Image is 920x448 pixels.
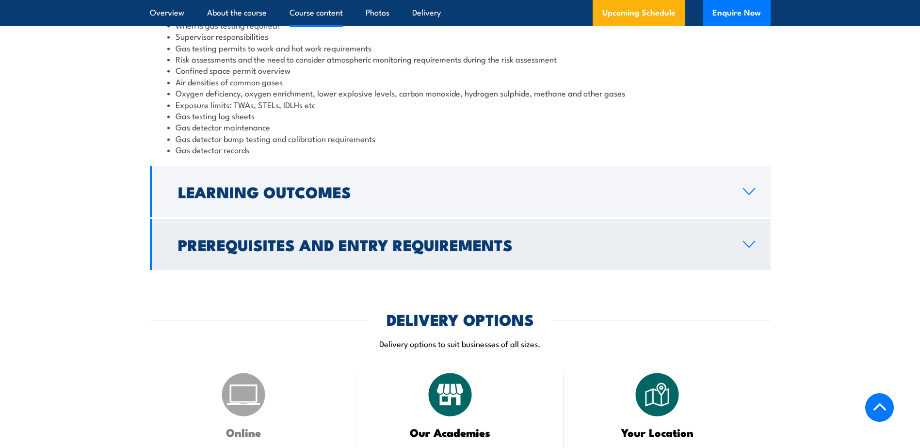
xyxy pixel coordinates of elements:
li: Air densities of common gases [167,76,753,87]
li: Exposure limits: TWAs, STELs, IDLHs etc [167,99,753,110]
h2: Learning Outcomes [178,185,727,198]
h3: Your Location [588,427,727,438]
li: Confined space permit overview [167,64,753,76]
li: Gas testing permits to work and hot work requirements [167,42,753,53]
h3: Our Academies [381,427,520,438]
li: Gas detector records [167,144,753,155]
h3: Online [174,427,313,438]
li: Supervisor responsibilities [167,31,753,42]
li: Risk assessments and the need to consider atmospheric monitoring requirements during the risk ass... [167,53,753,64]
li: Gas detector bump testing and calibration requirements [167,133,753,144]
h2: DELIVERY OPTIONS [387,312,534,326]
li: Gas detector maintenance [167,121,753,132]
h2: Prerequisites and Entry Requirements [178,238,727,251]
li: Gas testing log sheets [167,110,753,121]
li: Oxygen deficiency, oxygen enrichment, lower explosive levels, carbon monoxide, hydrogen sulphide,... [167,87,753,98]
a: Prerequisites and Entry Requirements [150,219,771,270]
a: Learning Outcomes [150,166,771,217]
p: Delivery options to suit businesses of all sizes. [150,338,771,349]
